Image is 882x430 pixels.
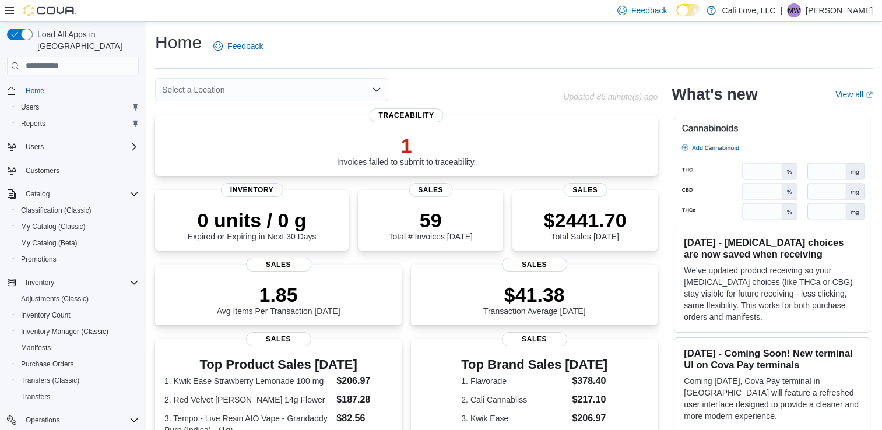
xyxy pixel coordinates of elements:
[12,307,143,323] button: Inventory Count
[16,357,79,371] a: Purchase Orders
[16,100,139,114] span: Users
[21,222,86,231] span: My Catalog (Classic)
[21,238,78,248] span: My Catalog (Beta)
[788,3,800,17] span: MW
[461,358,607,372] h3: Top Brand Sales [DATE]
[21,276,59,290] button: Inventory
[461,413,567,424] dt: 3. Kwik Ease
[409,183,452,197] span: Sales
[672,85,757,104] h2: What's new
[164,358,392,372] h3: Top Product Sales [DATE]
[21,359,74,369] span: Purchase Orders
[26,278,54,287] span: Inventory
[835,90,873,99] a: View allExternal link
[544,209,627,241] div: Total Sales [DATE]
[23,5,76,16] img: Cova
[217,283,340,316] div: Avg Items Per Transaction [DATE]
[12,115,143,132] button: Reports
[572,393,607,407] dd: $217.10
[21,83,139,98] span: Home
[684,265,860,323] p: We've updated product receiving so your [MEDICAL_DATA] choices (like THCa or CBG) stay visible fo...
[227,40,263,52] span: Feedback
[16,117,50,131] a: Reports
[16,341,139,355] span: Manifests
[16,236,82,250] a: My Catalog (Beta)
[563,183,607,197] span: Sales
[337,134,476,167] div: Invoices failed to submit to traceability.
[787,3,801,17] div: Melissa Wight
[12,251,143,267] button: Promotions
[563,92,658,101] p: Updated 86 minute(s) ago
[502,258,567,272] span: Sales
[21,103,39,112] span: Users
[21,187,54,201] button: Catalog
[16,252,61,266] a: Promotions
[336,374,392,388] dd: $206.97
[21,413,65,427] button: Operations
[780,3,782,17] p: |
[502,332,567,346] span: Sales
[12,291,143,307] button: Adjustments (Classic)
[26,86,44,96] span: Home
[164,375,332,387] dt: 1. Kwik Ease Strawberry Lemonade 100 mg
[388,209,472,241] div: Total # Invoices [DATE]
[2,139,143,155] button: Users
[372,85,381,94] button: Open list of options
[21,343,51,353] span: Manifests
[684,375,860,422] p: Coming [DATE], Cova Pay terminal in [GEOGRAPHIC_DATA] will feature a refreshed user interface des...
[572,411,607,425] dd: $206.97
[461,394,567,406] dt: 2. Cali Cannabliss
[12,99,143,115] button: Users
[21,327,108,336] span: Inventory Manager (Classic)
[21,119,45,128] span: Reports
[21,163,139,178] span: Customers
[188,209,317,232] p: 0 units / 0 g
[16,390,139,404] span: Transfers
[21,187,139,201] span: Catalog
[2,82,143,99] button: Home
[16,325,113,339] a: Inventory Manager (Classic)
[12,340,143,356] button: Manifests
[12,202,143,218] button: Classification (Classic)
[221,183,283,197] span: Inventory
[21,294,89,304] span: Adjustments (Classic)
[21,164,64,178] a: Customers
[21,140,48,154] button: Users
[16,373,139,387] span: Transfers (Classic)
[12,389,143,405] button: Transfers
[866,91,873,98] svg: External link
[16,292,139,306] span: Adjustments (Classic)
[388,209,472,232] p: 59
[16,252,139,266] span: Promotions
[16,220,139,234] span: My Catalog (Classic)
[461,375,567,387] dt: 1. Flavorade
[16,203,96,217] a: Classification (Classic)
[483,283,586,316] div: Transaction Average [DATE]
[631,5,667,16] span: Feedback
[336,393,392,407] dd: $187.28
[26,142,44,151] span: Users
[2,412,143,428] button: Operations
[544,209,627,232] p: $2441.70
[2,186,143,202] button: Catalog
[337,134,476,157] p: 1
[21,311,71,320] span: Inventory Count
[16,373,84,387] a: Transfers (Classic)
[370,108,444,122] span: Traceability
[336,411,392,425] dd: $82.56
[16,341,55,355] a: Manifests
[722,3,775,17] p: Cali Love, LLC
[12,356,143,372] button: Purchase Orders
[21,376,79,385] span: Transfers (Classic)
[26,166,59,175] span: Customers
[21,392,50,401] span: Transfers
[483,283,586,306] p: $41.38
[16,203,139,217] span: Classification (Classic)
[676,4,701,16] input: Dark Mode
[16,292,93,306] a: Adjustments (Classic)
[12,323,143,340] button: Inventory Manager (Classic)
[21,276,139,290] span: Inventory
[16,236,139,250] span: My Catalog (Beta)
[155,31,202,54] h1: Home
[12,372,143,389] button: Transfers (Classic)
